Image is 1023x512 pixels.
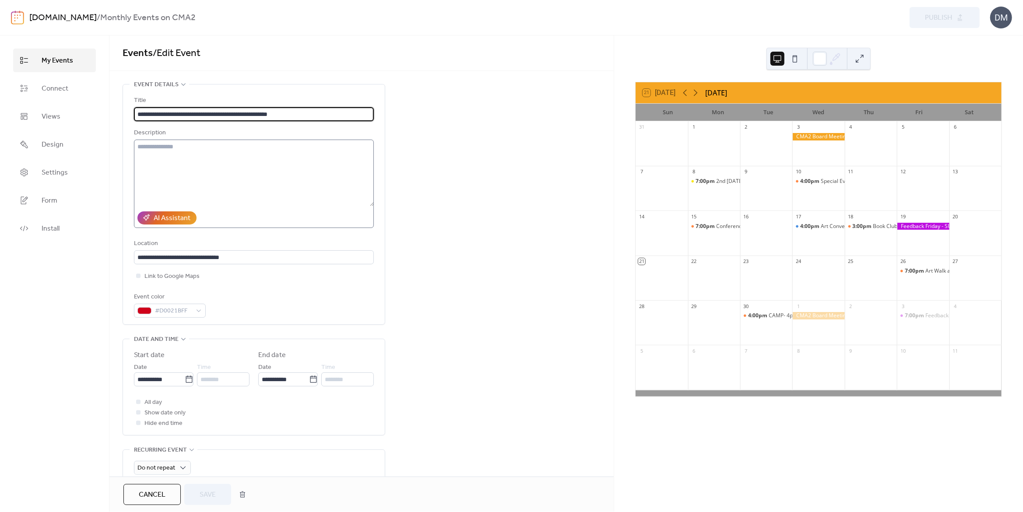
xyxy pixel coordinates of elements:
span: / Edit Event [153,44,200,63]
div: 6 [691,347,697,354]
div: 15 [691,213,697,220]
div: DM [990,7,1012,28]
div: 7 [638,168,645,175]
span: Show date only [144,408,186,418]
div: Book Club - Martin Cheek - 3:00 pm EDT [845,223,897,230]
b: Monthly Events on CMA2 [100,10,196,26]
a: Design [13,133,96,156]
div: Art Conversations - 4pm EDT [821,223,891,230]
span: Do not repeat [137,462,175,474]
div: CAMP- 4pm EDT - Jeannette Brossart [740,312,792,319]
span: 4:00pm [800,223,821,230]
div: 5 [900,124,906,130]
div: 20 [952,213,959,220]
div: 7 [743,347,749,354]
div: Conference Preview - 7:00PM EDT [688,223,740,230]
div: 11 [952,347,959,354]
div: 22 [691,258,697,265]
div: Fri [894,104,944,121]
div: Conference Preview - 7:00PM EDT [717,223,800,230]
div: 10 [795,168,802,175]
span: My Events [42,56,73,66]
div: 2 [847,303,854,309]
div: 27 [952,258,959,265]
div: 8 [795,347,802,354]
div: 31 [638,124,645,130]
div: 9 [743,168,749,175]
div: Description [134,128,372,138]
img: logo [11,11,24,25]
a: Connect [13,77,96,100]
div: 1 [795,303,802,309]
span: 4:00pm [800,178,821,185]
span: Install [42,224,60,234]
div: Thu [844,104,894,121]
div: 3 [900,303,906,309]
b: / [97,10,100,26]
span: #D0021BFF [155,306,192,316]
span: Date [258,362,271,373]
span: Recurring event [134,445,187,456]
div: 2nd [DATE] Guest Artist Series with [PERSON_NAME]- 7pm EDT - [PERSON_NAME] [717,178,916,185]
div: 10 [900,347,906,354]
div: 29 [691,303,697,309]
span: Views [42,112,60,122]
span: Event details [134,80,179,90]
span: Link to Google Maps [144,271,200,282]
span: Hide end time [144,418,183,429]
span: Date [134,362,147,373]
div: 1 [691,124,697,130]
div: Feedback Friday with Fran Garrido & Shelley Beaumont, 7pm EDT [897,312,949,319]
div: 8 [691,168,697,175]
div: AI Assistant [154,213,190,224]
div: Art Walk and Happy Hour [925,267,987,275]
div: 11 [847,168,854,175]
div: [DATE] [705,88,727,98]
a: [DOMAIN_NAME] [29,10,97,26]
div: Art Conversations - 4pm EDT [792,223,844,230]
span: Date and time [134,334,179,345]
div: 17 [795,213,802,220]
div: 14 [638,213,645,220]
div: 6 [952,124,959,130]
a: Install [13,217,96,240]
button: AI Assistant [137,211,197,224]
div: Special Event: NOVEM 2025 Collaborative Mosaic - 4PM EDT [821,178,967,185]
div: 19 [900,213,906,220]
div: 18 [847,213,854,220]
div: Tue [743,104,794,121]
div: Mon [693,104,743,121]
a: Form [13,189,96,212]
div: 28 [638,303,645,309]
span: Cancel [139,490,165,500]
div: Wed [794,104,844,121]
span: Design [42,140,63,150]
div: Book Club - [PERSON_NAME] - 3:00 pm EDT [873,223,979,230]
span: 7:00pm [905,312,925,319]
div: End date [258,350,286,361]
span: Form [42,196,57,206]
div: 4 [952,303,959,309]
div: 23 [743,258,749,265]
a: Views [13,105,96,128]
a: Settings [13,161,96,184]
div: 2 [743,124,749,130]
div: Title [134,95,372,106]
button: Cancel [123,484,181,505]
div: Location [134,238,372,249]
div: CMA2 Board Meeting [792,312,844,319]
span: 7:00pm [905,267,925,275]
div: Special Event: NOVEM 2025 Collaborative Mosaic - 4PM EDT [792,178,844,185]
div: Start date [134,350,165,361]
div: 5 [638,347,645,354]
div: Sun [643,104,693,121]
div: Feedback Friday - SUBMISSION DEADLINE [897,223,949,230]
span: 7:00pm [696,178,717,185]
div: 25 [847,258,854,265]
span: Connect [42,84,68,94]
a: My Events [13,49,96,72]
span: 4:00pm [748,312,769,319]
span: All day [144,397,162,408]
div: 24 [795,258,802,265]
